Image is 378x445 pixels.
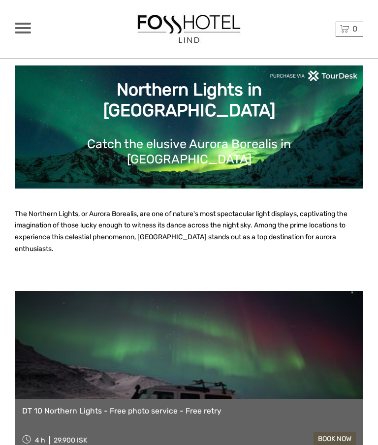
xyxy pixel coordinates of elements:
[30,79,348,121] h1: Northern Lights in [GEOGRAPHIC_DATA]
[35,436,45,445] span: 4 h
[30,136,348,166] h1: Catch the elusive Aurora Borealis in [GEOGRAPHIC_DATA]
[270,70,358,81] img: PurchaseViaTourDeskwhite.png
[135,12,243,46] img: 1558-f877dab1-b831-4070-87d7-0a2017c1294e_logo_big.jpg
[54,436,87,445] div: 29.900 ISK
[15,210,347,253] span: The Northern Lights, or Aurora Borealis, are one of nature's most spectacular light displays, cap...
[22,407,356,416] a: DT 10 Northern Lights - Free photo service - Free retry
[351,24,359,33] span: 0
